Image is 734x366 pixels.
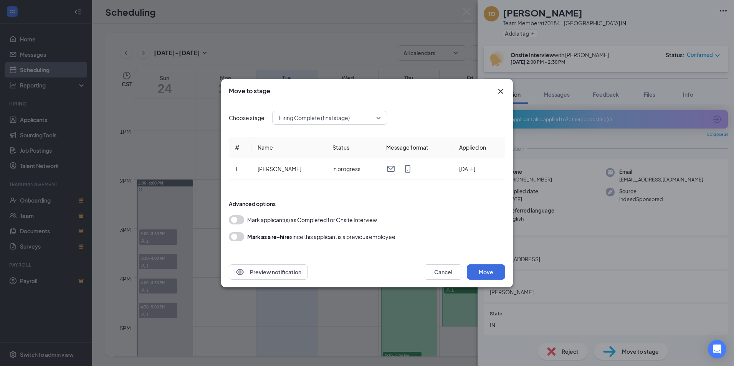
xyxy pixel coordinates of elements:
[247,233,290,240] b: Mark as a re-hire
[496,87,505,96] button: Close
[403,164,412,173] svg: MobileSms
[424,264,462,280] button: Cancel
[229,114,266,122] span: Choose stage:
[453,158,505,180] td: [DATE]
[229,200,505,208] div: Advanced options
[235,165,238,172] span: 1
[235,267,245,277] svg: Eye
[247,232,397,241] div: since this applicant is a previous employee.
[467,264,505,280] button: Move
[380,137,453,158] th: Message format
[496,87,505,96] svg: Cross
[229,87,270,95] h3: Move to stage
[229,264,308,280] button: EyePreview notification
[279,112,350,124] span: Hiring Complete (final stage)
[247,215,377,224] span: Mark applicant(s) as Completed for Onsite Interview
[326,158,380,180] td: in progress
[386,164,395,173] svg: Email
[453,137,505,158] th: Applied on
[708,340,726,358] div: Open Intercom Messenger
[251,158,326,180] td: [PERSON_NAME]
[229,137,251,158] th: #
[251,137,326,158] th: Name
[326,137,380,158] th: Status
